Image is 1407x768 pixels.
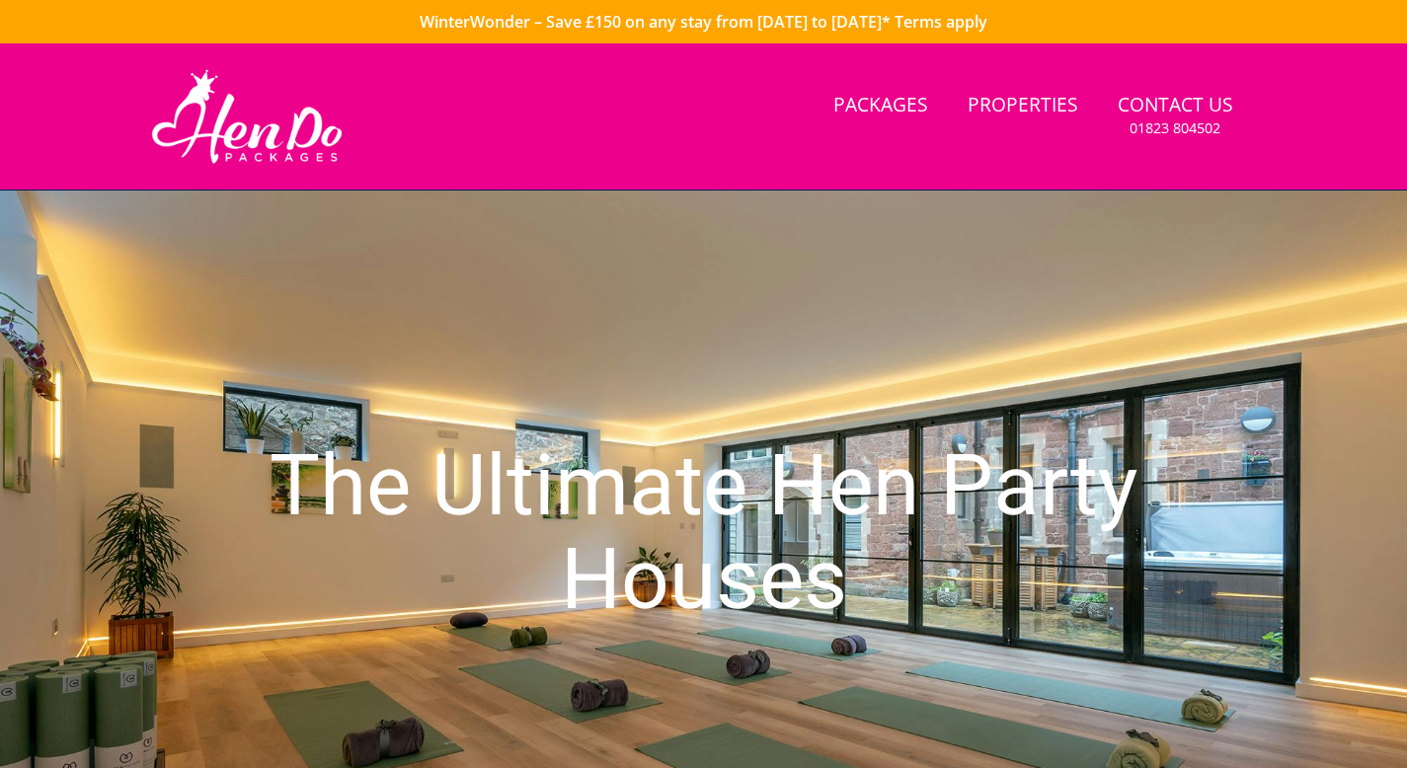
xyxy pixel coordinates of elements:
[1110,84,1241,148] a: Contact Us01823 804502
[960,84,1086,128] a: Properties
[825,84,936,128] a: Packages
[1130,118,1220,138] small: 01823 804502
[143,67,352,166] img: Hen Do Packages
[211,400,1197,664] h1: The Ultimate Hen Party Houses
